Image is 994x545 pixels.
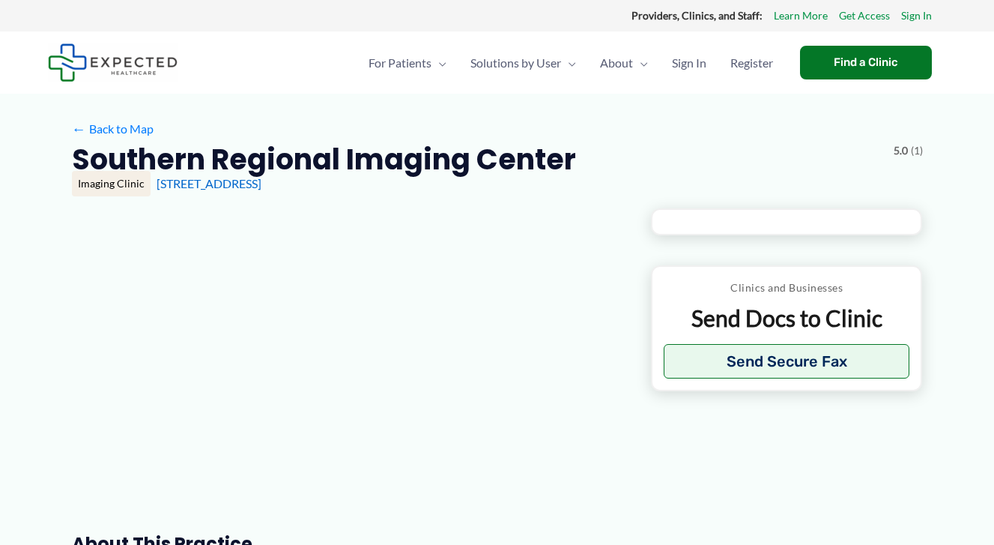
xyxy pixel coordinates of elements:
[600,37,633,89] span: About
[911,141,923,160] span: (1)
[839,6,890,25] a: Get Access
[664,278,910,298] p: Clinics and Businesses
[561,37,576,89] span: Menu Toggle
[357,37,458,89] a: For PatientsMenu Toggle
[631,9,763,22] strong: Providers, Clinics, and Staff:
[157,176,261,190] a: [STREET_ADDRESS]
[357,37,785,89] nav: Primary Site Navigation
[431,37,446,89] span: Menu Toggle
[588,37,660,89] a: AboutMenu Toggle
[894,141,908,160] span: 5.0
[72,121,86,136] span: ←
[800,46,932,79] a: Find a Clinic
[633,37,648,89] span: Menu Toggle
[730,37,773,89] span: Register
[718,37,785,89] a: Register
[901,6,932,25] a: Sign In
[470,37,561,89] span: Solutions by User
[72,171,151,196] div: Imaging Clinic
[774,6,828,25] a: Learn More
[664,304,910,333] p: Send Docs to Clinic
[72,118,154,140] a: ←Back to Map
[458,37,588,89] a: Solutions by UserMenu Toggle
[664,344,910,379] button: Send Secure Fax
[48,43,178,82] img: Expected Healthcare Logo - side, dark font, small
[72,141,576,178] h2: Southern Regional Imaging Center
[369,37,431,89] span: For Patients
[660,37,718,89] a: Sign In
[672,37,706,89] span: Sign In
